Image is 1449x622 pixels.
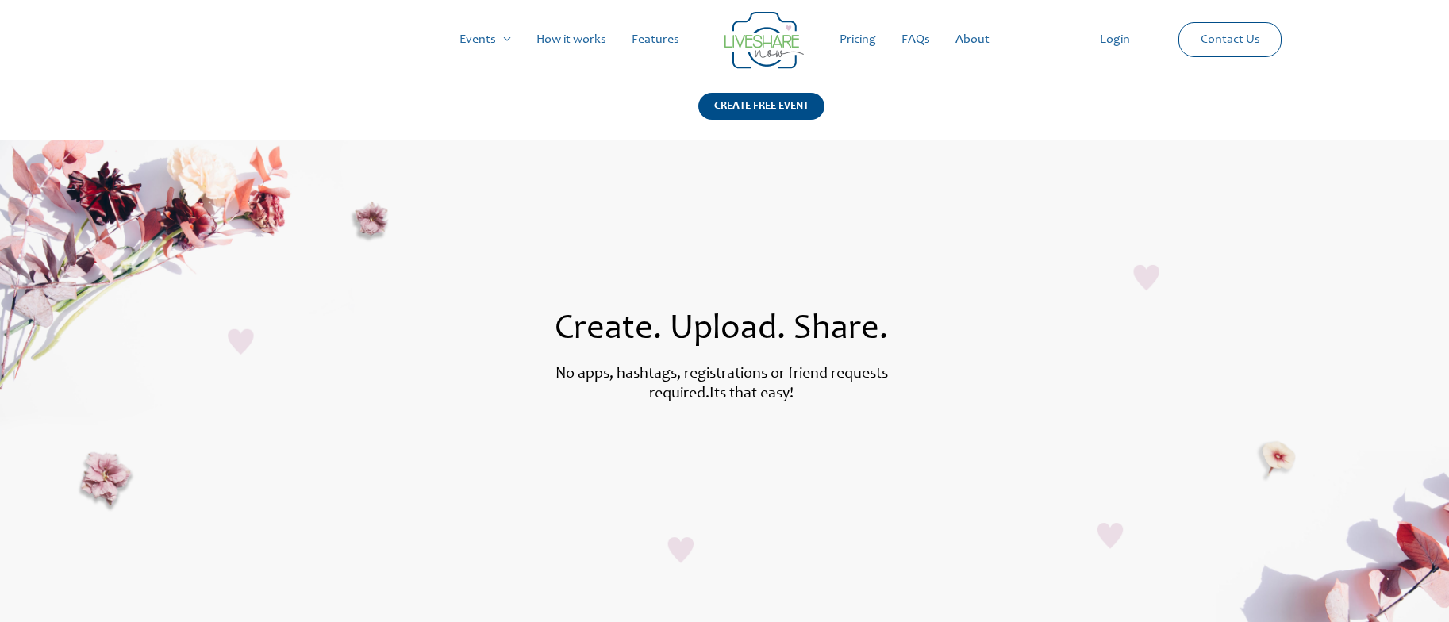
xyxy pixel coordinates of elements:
a: How it works [524,14,619,65]
a: Login [1087,14,1143,65]
span: Create. Upload. Share. [555,313,888,347]
a: FAQs [889,14,943,65]
label: No apps, hashtags, registrations or friend requests required. [555,367,888,402]
nav: Site Navigation [28,14,1421,65]
img: LiveShare logo - Capture & Share Event Memories [724,12,804,69]
a: CREATE FREE EVENT [698,93,824,140]
a: About [943,14,1002,65]
a: Features [619,14,692,65]
div: CREATE FREE EVENT [698,93,824,120]
a: Contact Us [1188,23,1273,56]
label: Its that easy! [709,386,794,402]
a: Pricing [827,14,889,65]
a: Events [447,14,524,65]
